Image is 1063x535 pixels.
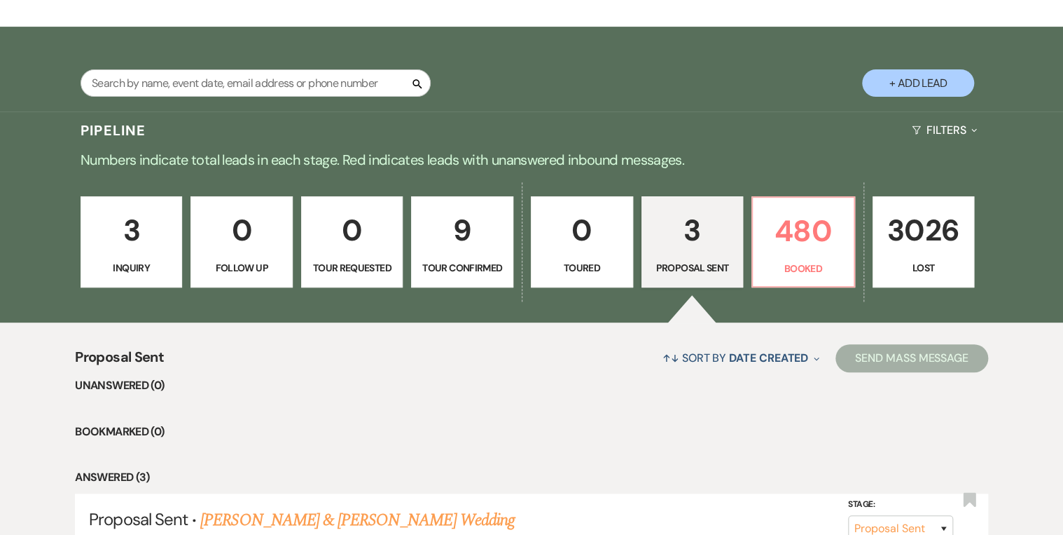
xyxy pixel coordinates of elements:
p: Toured [540,260,624,276]
span: Proposal Sent [89,508,188,530]
p: Tour Requested [310,260,394,276]
a: 3026Lost [873,196,975,287]
p: Proposal Sent [651,260,735,276]
li: Unanswered (0) [75,377,987,395]
p: 0 [200,207,284,254]
a: 0Toured [531,196,633,287]
button: + Add Lead [862,69,974,97]
h3: Pipeline [81,121,146,140]
li: Bookmarked (0) [75,423,987,441]
p: 9 [420,207,504,254]
p: 3 [90,207,174,254]
label: Stage: [848,497,953,513]
p: 480 [761,208,845,255]
span: ↑↓ [662,351,679,365]
p: 0 [310,207,394,254]
button: Filters [906,111,982,149]
span: Proposal Sent [75,346,164,377]
p: Inquiry [90,260,174,276]
a: 3Proposal Sent [641,196,744,287]
button: Sort By Date Created [657,339,825,377]
p: Follow Up [200,260,284,276]
p: 3 [651,207,735,254]
input: Search by name, event date, email address or phone number [81,69,431,97]
button: Send Mass Message [835,344,988,372]
a: 3Inquiry [81,196,183,287]
p: Lost [882,260,966,276]
li: Answered (3) [75,468,987,487]
a: 0Tour Requested [301,196,403,287]
a: 480Booked [751,196,855,287]
p: Tour Confirmed [420,260,504,276]
p: 3026 [882,207,966,254]
p: 0 [540,207,624,254]
a: 9Tour Confirmed [411,196,513,287]
a: 0Follow Up [190,196,293,287]
p: Booked [761,261,845,276]
a: [PERSON_NAME] & [PERSON_NAME] Wedding [200,508,514,533]
span: Date Created [729,351,808,365]
p: Numbers indicate total leads in each stage. Red indicates leads with unanswered inbound messages. [27,149,1036,171]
